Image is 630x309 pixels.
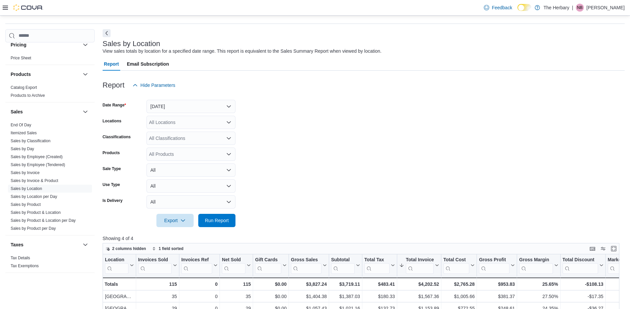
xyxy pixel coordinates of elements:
span: Sales by Employee (Created) [11,154,63,159]
h3: Pricing [11,41,26,48]
div: Gross Sales [291,257,321,274]
button: All [146,179,235,193]
input: Dark Mode [517,4,531,11]
button: Net Sold [222,257,251,274]
span: Hide Parameters [140,82,175,89]
div: 115 [138,280,177,288]
span: Sales by Day [11,146,34,152]
div: $1,404.38 [291,292,327,300]
span: Itemized Sales [11,130,37,136]
a: Sales by Employee (Created) [11,154,63,159]
button: Sales [81,108,89,116]
div: Nick Brenneman [576,4,584,12]
span: Price Sheet [11,55,31,61]
button: Run Report [198,214,235,227]
a: Sales by Day [11,147,34,151]
label: Is Delivery [103,198,123,203]
div: Invoices Ref [181,257,212,274]
button: Keyboard shortcuts [588,245,596,253]
div: 27.50% [519,292,558,300]
div: -$108.13 [562,280,603,288]
span: End Of Day [11,122,31,128]
span: Sales by Classification [11,138,50,144]
a: Tax Exemptions [11,264,39,268]
div: $0.00 [255,292,287,300]
button: Next [103,29,111,37]
div: Invoices Ref [181,257,212,263]
div: Net Sold [222,257,245,263]
div: $483.41 [364,280,395,288]
div: $3,827.24 [291,280,327,288]
div: $0.00 [255,280,287,288]
div: -$17.35 [562,292,603,300]
button: All [146,163,235,177]
label: Products [103,150,120,155]
a: Sales by Product per Day [11,226,56,231]
button: All [146,195,235,209]
button: Total Discount [562,257,603,274]
div: Totals [105,280,134,288]
div: Total Invoiced [406,257,434,274]
a: Sales by Product & Location [11,210,61,215]
label: Sale Type [103,166,121,171]
div: Taxes [5,254,95,273]
div: Sales [5,121,95,235]
a: Itemized Sales [11,131,37,135]
div: Pricing [5,54,95,65]
div: $4,202.52 [399,280,439,288]
button: Open list of options [226,120,231,125]
div: Total Invoiced [406,257,434,263]
div: Net Sold [222,257,245,274]
div: $2,765.28 [443,280,475,288]
span: Products to Archive [11,93,45,98]
p: [PERSON_NAME] [586,4,625,12]
button: Gross Profit [479,257,515,274]
span: 2 columns hidden [112,246,146,251]
a: Sales by Location per Day [11,194,57,199]
div: Gift Card Sales [255,257,281,274]
div: 35 [138,292,177,300]
div: Total Tax [364,257,390,263]
span: Sales by Invoice [11,170,40,175]
img: Cova [13,4,43,11]
span: Sales by Location [11,186,42,191]
div: Gross Profit [479,257,509,263]
a: Catalog Export [11,85,37,90]
div: $381.37 [479,292,515,300]
div: 0 [181,292,218,300]
div: Location [105,257,129,274]
div: 25.65% [519,280,558,288]
span: NB [577,4,583,12]
div: Subtotal [331,257,355,274]
button: 1 field sorted [149,245,186,253]
button: Total Tax [364,257,395,274]
div: Gross Margin [519,257,553,263]
div: [GEOGRAPHIC_DATA] [105,292,134,300]
div: Total Cost [443,257,469,263]
span: Tax Exemptions [11,263,39,269]
span: Export [160,214,190,227]
h3: Sales by Location [103,40,160,48]
div: 35 [222,292,251,300]
button: Invoices Sold [138,257,177,274]
h3: Sales [11,108,23,115]
button: 2 columns hidden [103,245,149,253]
button: Pricing [11,41,80,48]
button: Display options [599,245,607,253]
a: Tax Details [11,256,30,260]
button: Gross Sales [291,257,327,274]
button: Gross Margin [519,257,558,274]
h3: Report [103,81,125,89]
button: Products [81,70,89,78]
span: Sales by Product & Location per Day [11,218,76,223]
button: Open list of options [226,136,231,141]
a: Sales by Product [11,202,41,207]
button: Hide Parameters [130,79,178,92]
span: Sales by Invoice & Product [11,178,58,183]
div: Products [5,84,95,102]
